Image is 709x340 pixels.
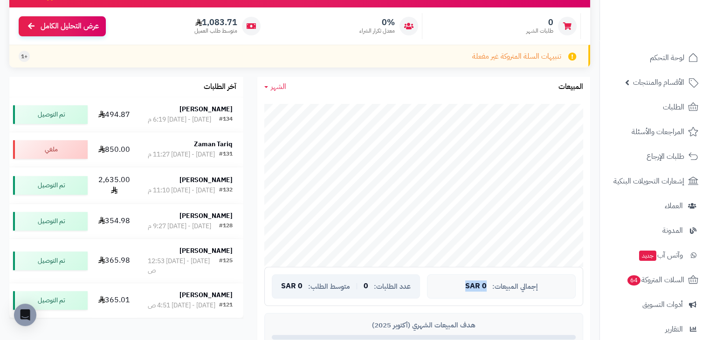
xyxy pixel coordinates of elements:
[91,132,137,167] td: 850.00
[526,17,553,27] span: 0
[665,199,683,212] span: العملاء
[13,176,88,195] div: تم التوصيل
[13,252,88,270] div: تم التوصيل
[662,224,683,237] span: المدونة
[13,105,88,124] div: تم التوصيل
[606,96,703,118] a: الطلبات
[179,290,233,300] strong: [PERSON_NAME]
[179,104,233,114] strong: [PERSON_NAME]
[13,212,88,231] div: تم التوصيل
[148,115,211,124] div: [DATE] - [DATE] 6:19 م
[219,115,233,124] div: #134
[606,195,703,217] a: العملاء
[148,150,215,159] div: [DATE] - [DATE] 11:27 م
[606,269,703,291] a: السلات المتروكة64
[13,291,88,310] div: تم التوصيل
[606,293,703,316] a: أدوات التسويق
[626,273,684,286] span: السلات المتروكة
[606,121,703,143] a: المراجعات والأسئلة
[148,222,211,231] div: [DATE] - [DATE] 9:27 م
[148,257,219,275] div: [DATE] - [DATE] 12:53 ص
[359,27,395,35] span: معدل تكرار الشراء
[632,125,684,138] span: المراجعات والأسئلة
[613,175,684,188] span: إشعارات التحويلات البنكية
[264,82,286,92] a: الشهر
[179,175,233,185] strong: [PERSON_NAME]
[558,83,583,91] h3: المبيعات
[606,47,703,69] a: لوحة التحكم
[281,282,303,291] span: 0 SAR
[646,25,700,45] img: logo-2.png
[647,150,684,163] span: طلبات الإرجاع
[374,283,411,291] span: عدد الطلبات:
[91,204,137,238] td: 354.98
[13,140,88,159] div: ملغي
[272,320,576,330] div: هدف المبيعات الشهري (أكتوبر 2025)
[639,251,656,261] span: جديد
[194,17,237,27] span: 1,083.71
[359,17,395,27] span: 0%
[91,97,137,132] td: 494.87
[665,323,683,336] span: التقارير
[364,282,368,291] span: 0
[642,298,683,311] span: أدوات التسويق
[606,219,703,242] a: المدونة
[194,139,233,149] strong: Zaman Tariq
[194,27,237,35] span: متوسط طلب العميل
[91,167,137,204] td: 2,635.00
[308,283,350,291] span: متوسط الطلب:
[627,275,640,286] span: 64
[219,222,233,231] div: #128
[91,239,137,283] td: 365.98
[219,150,233,159] div: #131
[148,301,215,310] div: [DATE] - [DATE] 4:51 ص
[492,283,538,291] span: إجمالي المبيعات:
[179,211,233,221] strong: [PERSON_NAME]
[19,16,106,36] a: عرض التحليل الكامل
[465,282,487,291] span: 0 SAR
[638,249,683,262] span: وآتس آب
[606,145,703,168] a: طلبات الإرجاع
[663,101,684,114] span: الطلبات
[41,21,99,32] span: عرض التحليل الكامل
[526,27,553,35] span: طلبات الشهر
[650,51,684,64] span: لوحة التحكم
[179,246,233,256] strong: [PERSON_NAME]
[204,83,236,91] h3: آخر الطلبات
[219,186,233,195] div: #132
[356,283,358,290] span: |
[472,51,561,62] span: تنبيهات السلة المتروكة غير مفعلة
[271,81,286,92] span: الشهر
[14,304,36,326] div: Open Intercom Messenger
[148,186,215,195] div: [DATE] - [DATE] 11:10 م
[606,244,703,266] a: وآتس آبجديد
[219,257,233,275] div: #125
[633,76,684,89] span: الأقسام والمنتجات
[91,283,137,318] td: 365.01
[21,53,28,61] span: +1
[219,301,233,310] div: #121
[606,170,703,192] a: إشعارات التحويلات البنكية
